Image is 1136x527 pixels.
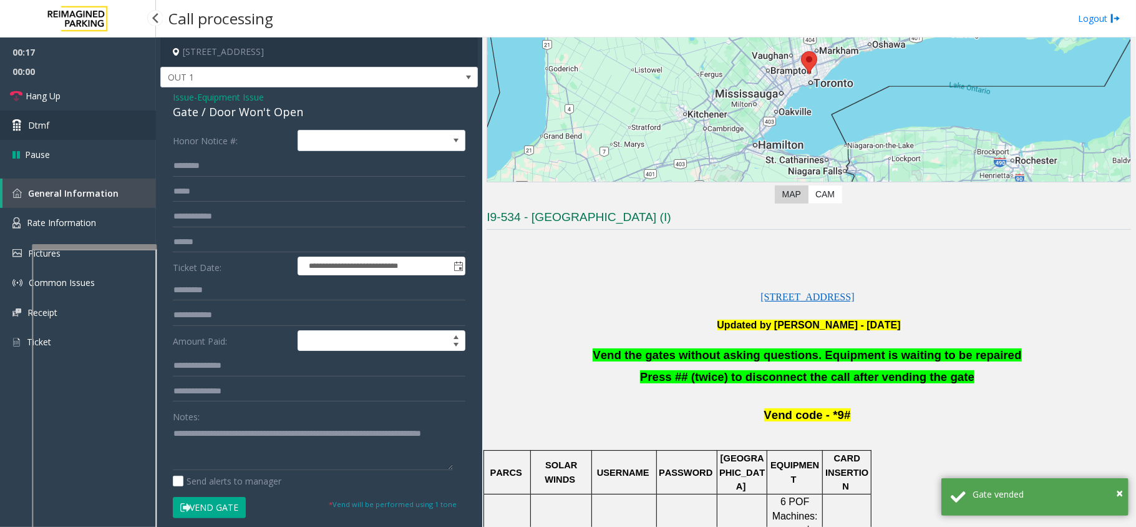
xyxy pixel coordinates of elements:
span: Pictures [28,247,61,259]
img: 'icon' [12,278,22,288]
img: 'icon' [12,249,22,257]
span: PARCS [490,468,522,478]
span: - [194,91,264,103]
span: USERNAME [597,468,649,478]
label: Map [775,185,808,204]
h4: [STREET_ADDRESS] [160,37,478,67]
span: PASSWORD [659,468,712,478]
img: logout [1110,12,1120,25]
div: 2200 Yonge Street, Toronto, ON [801,51,817,74]
label: Honor Notice #: [170,130,294,151]
label: Notes: [173,406,200,423]
img: 'icon' [12,308,21,317]
label: Send alerts to manager [173,475,281,488]
div: Gate vended [973,488,1119,501]
span: Press ## (twice) to disconnect the call after vending the gate [640,370,974,383]
b: Updated by [PERSON_NAME] - [DATE] [717,320,901,330]
span: × [1116,485,1123,501]
label: CAM [808,185,842,204]
small: Vend will be performed using 1 tone [329,500,457,509]
span: Rate Information [27,217,96,229]
img: 'icon' [12,217,21,229]
span: Dtmf [28,119,49,132]
label: Amount Paid: [170,330,294,352]
button: Close [1116,484,1123,503]
span: Ticket [27,336,51,348]
span: SOLAR WINDS [545,460,580,484]
span: Increase value [447,331,465,341]
span: CARD INSERTION [825,453,868,491]
span: [STREET_ADDRESS] [761,292,855,302]
span: Hang Up [26,89,61,102]
label: Ticket Date: [170,257,294,275]
div: Gate / Door Won't Open [173,104,465,121]
h3: I9-534 - [GEOGRAPHIC_DATA] (I) [487,209,1131,230]
span: General Information [28,187,119,199]
a: General Information [2,179,156,208]
span: Pause [25,148,50,161]
span: Vend the gates without asking questions. Equipment is waiting to be repaired [593,348,1021,362]
span: Equipment Issue [197,91,264,104]
button: Vend Gate [173,497,246,518]
span: Receipt [27,307,57,318]
span: Common Issues [29,277,95,288]
span: Vend code - *9# [764,408,851,421]
img: 'icon' [12,189,22,198]
span: OUT 1 [161,67,414,87]
span: EQUIPMENT [770,460,819,484]
img: 'icon' [12,337,21,348]
a: Logout [1078,12,1120,25]
span: Issue [173,91,194,104]
h3: Call processing [162,3,279,34]
span: [GEOGRAPHIC_DATA] [719,453,765,491]
a: [STREET_ADDRESS] [761,292,855,302]
span: Toggle popup [451,257,465,275]
span: Decrease value [447,341,465,351]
